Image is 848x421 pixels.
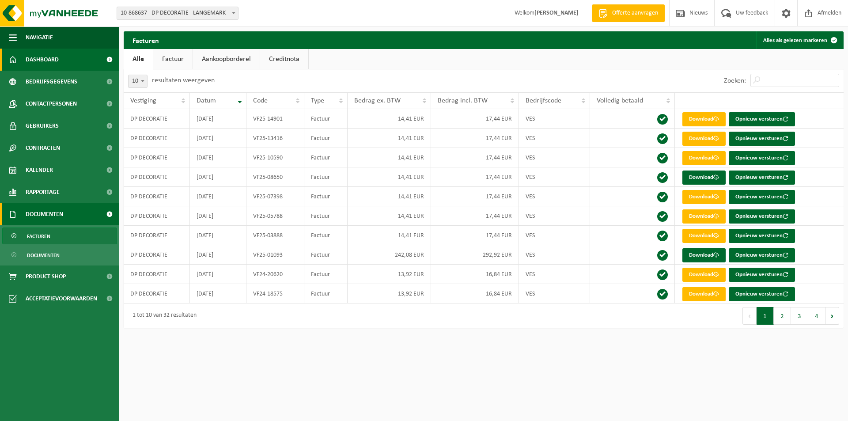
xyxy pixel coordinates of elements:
[190,245,246,265] td: [DATE]
[304,284,348,303] td: Factuur
[253,97,268,104] span: Code
[519,226,590,245] td: VES
[348,167,431,187] td: 14,41 EUR
[304,109,348,129] td: Factuur
[26,159,53,181] span: Kalender
[729,248,795,262] button: Opnieuw versturen
[304,206,348,226] td: Factuur
[304,265,348,284] td: Factuur
[246,167,304,187] td: VF25-08650
[431,109,519,129] td: 17,44 EUR
[519,167,590,187] td: VES
[592,4,665,22] a: Offerte aanvragen
[519,245,590,265] td: VES
[190,187,246,206] td: [DATE]
[246,265,304,284] td: VF24-20620
[124,31,168,49] h2: Facturen
[246,187,304,206] td: VF25-07398
[124,148,190,167] td: DP DECORATIE
[729,132,795,146] button: Opnieuw versturen
[246,284,304,303] td: VF24-18575
[311,97,324,104] span: Type
[438,97,488,104] span: Bedrag incl. BTW
[2,247,117,263] a: Documenten
[431,226,519,245] td: 17,44 EUR
[519,129,590,148] td: VES
[246,245,304,265] td: VF25-01093
[729,268,795,282] button: Opnieuw versturen
[26,93,77,115] span: Contactpersonen
[129,75,147,87] span: 10
[190,265,246,284] td: [DATE]
[130,97,156,104] span: Vestiging
[348,245,431,265] td: 242,08 EUR
[304,187,348,206] td: Factuur
[26,49,59,71] span: Dashboard
[117,7,238,20] span: 10-868637 - DP DECORATIE - LANGEMARK
[246,129,304,148] td: VF25-13416
[431,129,519,148] td: 17,44 EUR
[348,265,431,284] td: 13,92 EUR
[152,77,215,84] label: resultaten weergeven
[124,245,190,265] td: DP DECORATIE
[27,247,60,264] span: Documenten
[431,206,519,226] td: 17,44 EUR
[26,181,60,203] span: Rapportage
[519,284,590,303] td: VES
[729,190,795,204] button: Opnieuw versturen
[519,206,590,226] td: VES
[197,97,216,104] span: Datum
[26,203,63,225] span: Documenten
[610,9,660,18] span: Offerte aanvragen
[128,308,197,324] div: 1 tot 10 van 32 resultaten
[26,115,59,137] span: Gebruikers
[190,148,246,167] td: [DATE]
[519,265,590,284] td: VES
[729,171,795,185] button: Opnieuw versturen
[682,268,726,282] a: Download
[304,148,348,167] td: Factuur
[729,209,795,224] button: Opnieuw versturen
[304,129,348,148] td: Factuur
[304,245,348,265] td: Factuur
[729,287,795,301] button: Opnieuw versturen
[348,129,431,148] td: 14,41 EUR
[348,226,431,245] td: 14,41 EUR
[124,226,190,245] td: DP DECORATIE
[519,109,590,129] td: VES
[757,307,774,325] button: 1
[124,206,190,226] td: DP DECORATIE
[774,307,791,325] button: 2
[246,148,304,167] td: VF25-10590
[246,226,304,245] td: VF25-03888
[124,49,153,69] a: Alle
[791,307,808,325] button: 3
[190,129,246,148] td: [DATE]
[153,49,193,69] a: Factuur
[124,109,190,129] td: DP DECORATIE
[519,148,590,167] td: VES
[729,229,795,243] button: Opnieuw versturen
[526,97,561,104] span: Bedrijfscode
[682,112,726,126] a: Download
[190,284,246,303] td: [DATE]
[729,112,795,126] button: Opnieuw versturen
[825,307,839,325] button: Next
[260,49,308,69] a: Creditnota
[354,97,401,104] span: Bedrag ex. BTW
[190,226,246,245] td: [DATE]
[729,151,795,165] button: Opnieuw versturen
[431,245,519,265] td: 292,92 EUR
[190,109,246,129] td: [DATE]
[724,77,746,84] label: Zoeken:
[348,148,431,167] td: 14,41 EUR
[682,132,726,146] a: Download
[431,148,519,167] td: 17,44 EUR
[348,187,431,206] td: 14,41 EUR
[124,167,190,187] td: DP DECORATIE
[124,129,190,148] td: DP DECORATIE
[431,167,519,187] td: 17,44 EUR
[193,49,260,69] a: Aankoopborderel
[431,284,519,303] td: 16,84 EUR
[682,151,726,165] a: Download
